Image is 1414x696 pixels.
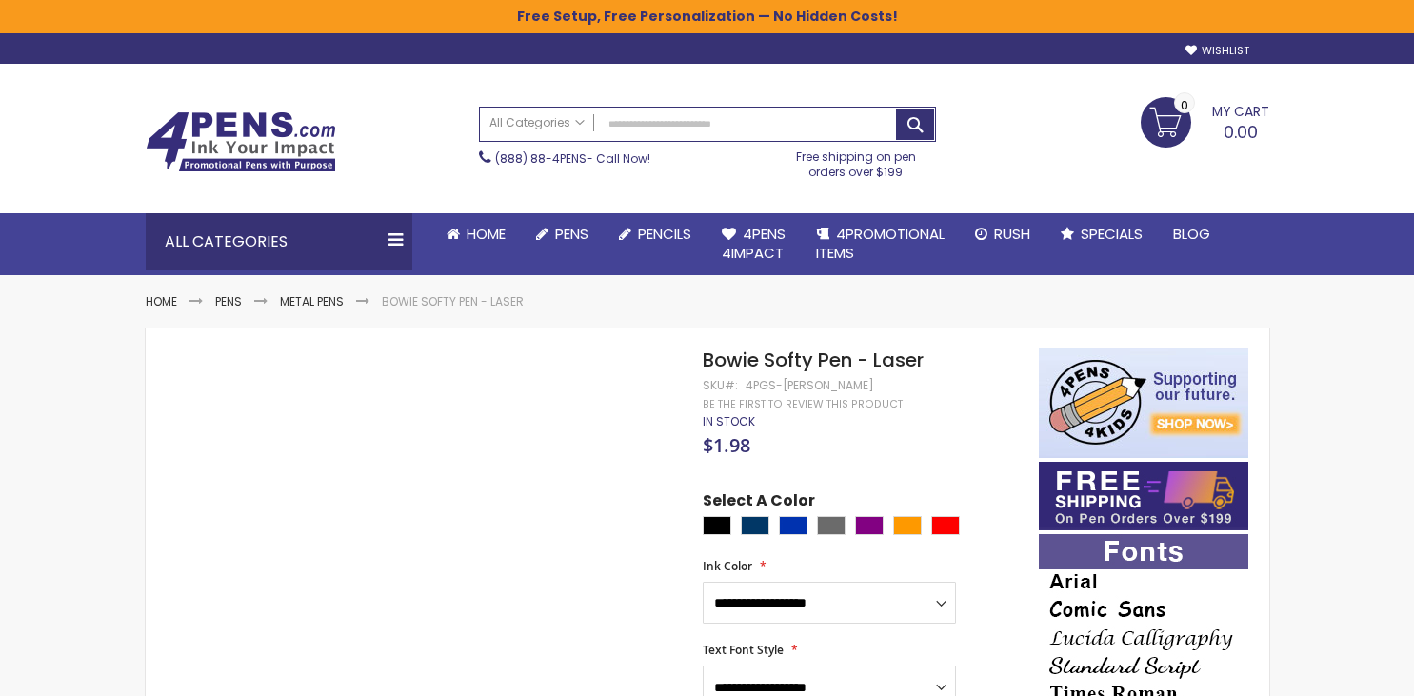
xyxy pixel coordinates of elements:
span: Text Font Style [703,642,784,658]
span: Pens [555,224,588,244]
span: Select A Color [703,490,815,516]
a: Metal Pens [280,293,344,309]
div: Grey [817,516,846,535]
a: 4Pens4impact [707,213,801,275]
span: Pencils [638,224,691,244]
div: Free shipping on pen orders over $199 [776,142,936,180]
a: Be the first to review this product [703,397,903,411]
strong: SKU [703,377,738,393]
span: Rush [994,224,1030,244]
img: 4Pens Custom Pens and Promotional Products [146,111,336,172]
div: Orange [893,516,922,535]
div: Blue [779,516,807,535]
span: Ink Color [703,558,752,574]
span: 4PROMOTIONAL ITEMS [816,224,945,263]
a: (888) 88-4PENS [495,150,587,167]
img: Free shipping on orders over $199 [1039,462,1248,530]
a: Rush [960,213,1046,255]
div: Availability [703,414,755,429]
span: Home [467,224,506,244]
a: Pens [215,293,242,309]
a: 0.00 0 [1141,97,1269,145]
span: All Categories [489,115,585,130]
a: Blog [1158,213,1225,255]
div: All Categories [146,213,412,270]
a: Home [146,293,177,309]
div: 4PGS-[PERSON_NAME] [746,378,874,393]
span: 0 [1181,96,1188,114]
div: Purple [855,516,884,535]
span: In stock [703,413,755,429]
a: Specials [1046,213,1158,255]
a: Wishlist [1185,44,1249,58]
a: 4PROMOTIONALITEMS [801,213,960,275]
span: Specials [1081,224,1143,244]
a: All Categories [480,108,594,139]
span: 4Pens 4impact [722,224,786,263]
img: 4pens 4 kids [1039,348,1248,458]
span: Blog [1173,224,1210,244]
a: Home [431,213,521,255]
span: 0.00 [1224,120,1258,144]
div: Black [703,516,731,535]
a: Pens [521,213,604,255]
div: Red [931,516,960,535]
span: - Call Now! [495,150,650,167]
span: Bowie Softy Pen - Laser [703,347,924,373]
span: $1.98 [703,432,750,458]
li: Bowie Softy Pen - Laser [382,294,524,309]
div: Navy Blue [741,516,769,535]
a: Pencils [604,213,707,255]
